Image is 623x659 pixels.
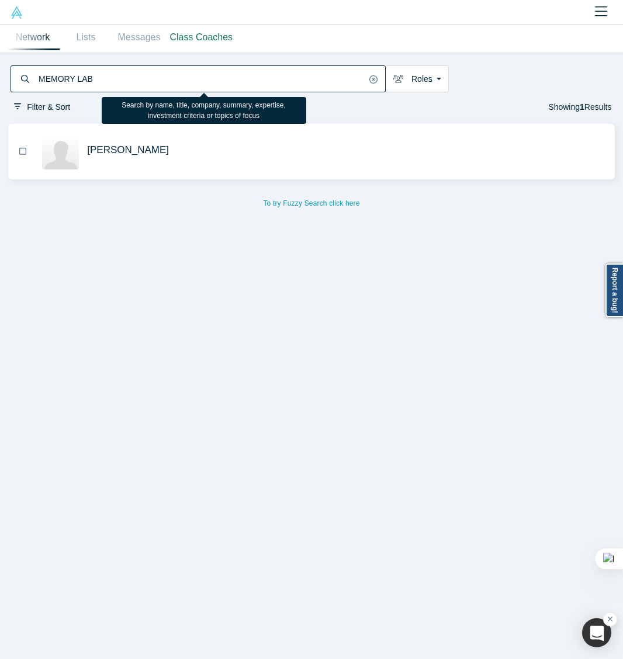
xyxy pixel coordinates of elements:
button: Bookmark [16,145,30,158]
img: Kento Hatase's Profile Image [42,134,79,169]
button: Filter & Sort [11,100,74,114]
span: Showing Results [548,102,611,112]
a: Network [6,25,60,50]
span: [PERSON_NAME] [87,144,169,155]
button: To try Fuzzy Search click here [255,196,368,211]
button: Bookmark[PERSON_NAME] [12,125,611,178]
a: Report a bug! [605,263,623,317]
button: BookmarkKento Hatase's Profile Image[PERSON_NAME] [8,124,615,179]
a: Class Coaches [166,25,237,50]
a: Messages [113,25,166,50]
a: Lists [60,25,113,50]
strong: 1 [580,102,584,112]
button: Roles [385,65,449,92]
input: Search by name, title, company, summary, expertise, investment criteria or topics of focus [37,67,366,91]
img: Alchemist Vault Logo [11,6,23,19]
span: Filter & Sort [27,102,70,112]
